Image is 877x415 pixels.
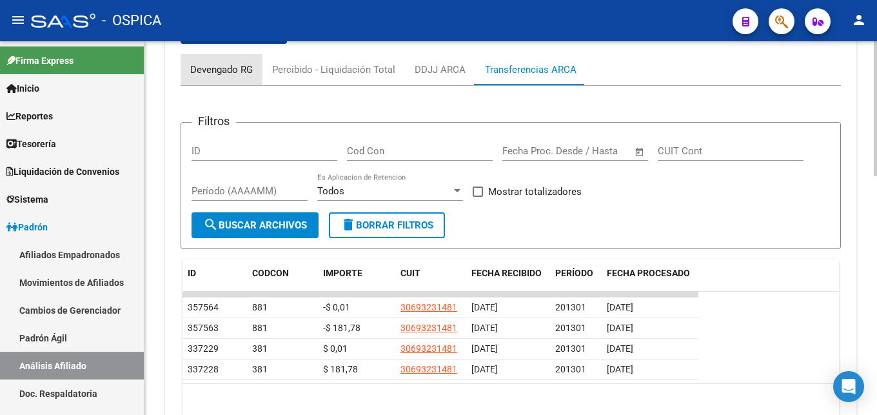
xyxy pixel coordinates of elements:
[192,212,319,238] button: Buscar Archivos
[6,81,39,96] span: Inicio
[340,219,433,231] span: Borrar Filtros
[190,63,253,77] div: Devengado RG
[318,259,395,302] datatable-header-cell: IMPORTE
[188,302,219,312] span: 357564
[607,364,633,374] span: [DATE]
[488,184,582,199] span: Mostrar totalizadores
[633,145,647,159] button: Open calendar
[6,54,74,68] span: Firma Express
[607,302,633,312] span: [DATE]
[188,268,196,278] span: ID
[188,364,219,374] span: 337228
[10,12,26,28] mat-icon: menu
[323,364,358,374] span: $ 181,78
[833,371,864,402] div: Open Intercom Messenger
[555,268,593,278] span: PERÍODO
[252,343,268,354] span: 381
[466,259,550,302] datatable-header-cell: FECHA RECIBIDO
[502,145,555,157] input: Fecha inicio
[471,268,542,278] span: FECHA RECIBIDO
[555,302,586,312] span: 201301
[415,63,466,77] div: DDJJ ARCA
[607,323,633,333] span: [DATE]
[400,364,457,374] span: 30693231481
[252,323,268,333] span: 881
[400,343,457,354] span: 30693231481
[323,343,348,354] span: $ 0,01
[566,145,629,157] input: Fecha fin
[400,302,457,312] span: 30693231481
[555,364,586,374] span: 201301
[555,343,586,354] span: 201301
[188,343,219,354] span: 337229
[323,268,362,278] span: IMPORTE
[6,220,48,234] span: Padrón
[6,192,48,207] span: Sistema
[203,217,219,232] mat-icon: search
[323,323,360,333] span: -$ 181,78
[555,323,586,333] span: 201301
[471,323,498,333] span: [DATE]
[485,63,576,77] div: Transferencias ARCA
[607,343,633,354] span: [DATE]
[252,364,268,374] span: 381
[471,343,498,354] span: [DATE]
[400,323,457,333] span: 30693231481
[317,185,344,197] span: Todos
[607,268,690,278] span: FECHA PROCESADO
[471,302,498,312] span: [DATE]
[6,109,53,123] span: Reportes
[182,259,247,302] datatable-header-cell: ID
[602,259,698,302] datatable-header-cell: FECHA PROCESADO
[400,268,420,278] span: CUIT
[192,112,236,130] h3: Filtros
[6,165,119,179] span: Liquidación de Convenios
[851,12,867,28] mat-icon: person
[102,6,161,35] span: - OSPICA
[252,268,289,278] span: CODCON
[395,259,466,302] datatable-header-cell: CUIT
[203,219,307,231] span: Buscar Archivos
[550,259,602,302] datatable-header-cell: PERÍODO
[340,217,356,232] mat-icon: delete
[272,63,395,77] div: Percibido - Liquidación Total
[6,137,56,151] span: Tesorería
[252,302,268,312] span: 881
[471,364,498,374] span: [DATE]
[247,259,292,302] datatable-header-cell: CODCON
[188,323,219,333] span: 357563
[323,302,350,312] span: -$ 0,01
[329,212,445,238] button: Borrar Filtros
